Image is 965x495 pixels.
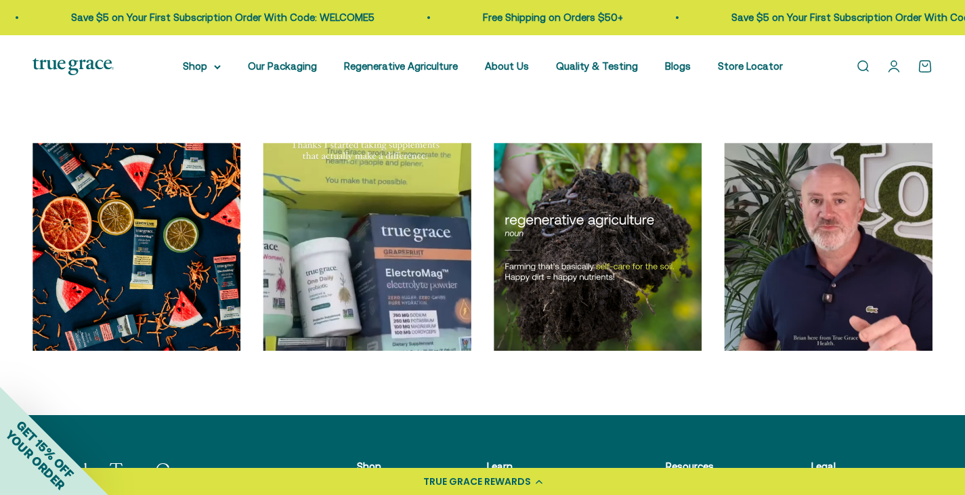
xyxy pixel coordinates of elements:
span: GET 15% OFF [14,418,77,481]
span: YOUR ORDER [3,427,68,492]
a: Regenerative Agriculture [344,60,458,72]
p: Learn [487,458,601,475]
div: Go to Instagram post [725,143,932,351]
summary: Shop [183,58,221,74]
div: TRUE GRACE REWARDS [423,475,531,489]
p: Shop [357,458,422,475]
div: Go to Instagram post [33,143,240,351]
div: Go to Instagram post [263,143,471,351]
p: Legal [811,458,905,475]
a: About Us [485,60,529,72]
a: Quality & Testing [556,60,638,72]
a: Our Packaging [248,60,317,72]
a: Blogs [665,60,691,72]
a: Free Shipping on Orders $50+ [461,12,601,23]
p: Resources [666,458,746,475]
a: Store Locator [718,60,783,72]
p: Save $5 on Your First Subscription Order With Code: WELCOME5 [49,9,353,26]
div: Go to Instagram post [494,143,702,351]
